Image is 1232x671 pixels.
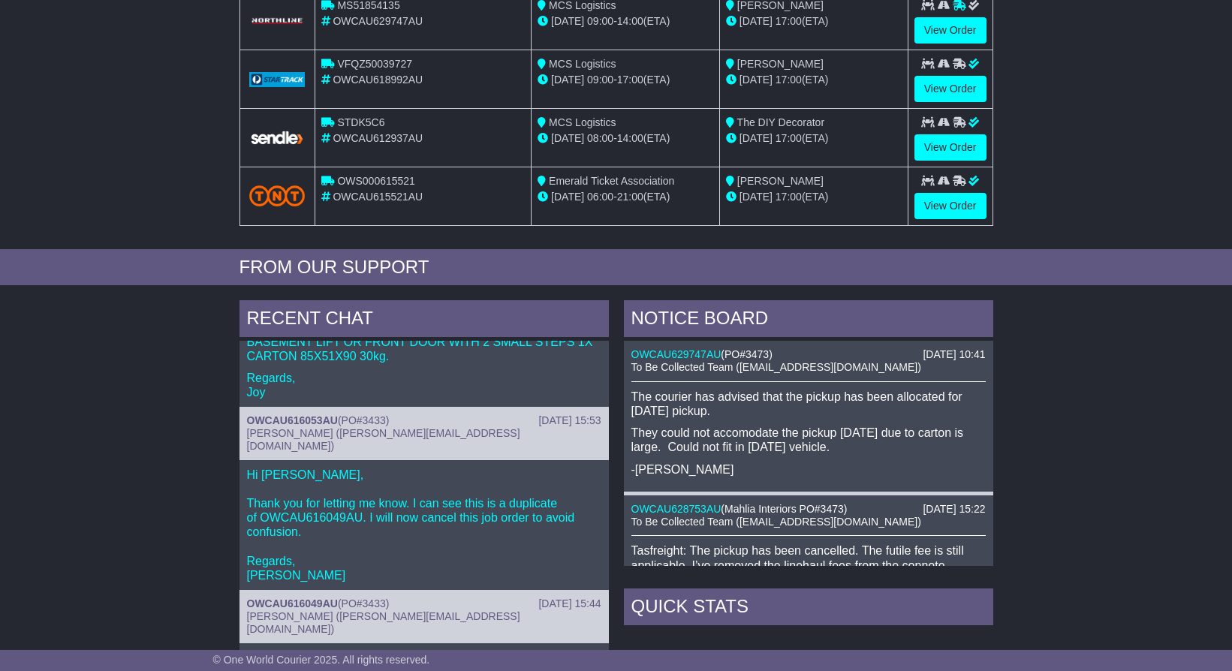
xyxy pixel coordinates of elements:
a: OWCAU616049AU [247,597,338,609]
span: [PERSON_NAME] [737,58,824,70]
div: [DATE] 15:44 [538,597,601,610]
div: - (ETA) [538,14,713,29]
div: (ETA) [726,14,902,29]
div: [DATE] 10:41 [923,348,985,361]
p: Regards, Joy [247,371,601,399]
span: PO#3473 [724,348,769,360]
a: View Order [914,134,987,161]
span: STDK5C6 [337,116,384,128]
span: [DATE] [551,191,584,203]
td: Deliveries [624,629,993,667]
p: -[PERSON_NAME] [631,462,986,477]
span: [DATE] [740,15,773,27]
span: 09:00 [587,74,613,86]
span: 14:00 [617,15,643,27]
span: The DIY Decorator [737,116,824,128]
span: OWCAU618992AU [333,74,423,86]
div: NOTICE BOARD [624,300,993,341]
a: OWCAU628753AU [631,503,721,515]
span: Mahlia Interiors PO#3473 [724,503,844,515]
div: (ETA) [726,189,902,205]
span: 06:00 [587,191,613,203]
img: GetCarrierServiceLogo [249,72,306,87]
a: View Order [914,17,987,44]
span: OWCAU612937AU [333,132,423,144]
div: (ETA) [726,131,902,146]
span: 21:00 [617,191,643,203]
p: The courier has advised that the pickup has been allocated for [DATE] pickup. [631,390,986,418]
p: Hi [PERSON_NAME], Thank you for letting me know. I can see this is a duplicate of OWCAU616049AU. ... [247,468,601,583]
img: GetCarrierServiceLogo [249,17,306,26]
span: MCS Logistics [549,58,616,70]
div: RECENT CHAT [239,300,609,341]
a: View Order [914,76,987,102]
span: © One World Courier 2025. All rights reserved. [213,654,430,666]
span: [DATE] [551,74,584,86]
span: OWCAU615521AU [333,191,423,203]
span: [DATE] [740,132,773,144]
a: View Order [914,193,987,219]
a: OWCAU629747AU [631,348,721,360]
div: ( ) [247,414,601,427]
span: 08:00 [587,132,613,144]
p: Tasfreight: The pickup has been cancelled. The futile fee is still applicable. I’ve removed the l... [631,543,986,601]
div: ( ) [631,348,986,361]
img: GetCarrierServiceLogo [249,130,306,146]
span: 17:00 [776,132,802,144]
div: FROM OUR SUPPORT [239,257,993,278]
div: (ETA) [726,72,902,88]
span: 17:00 [776,15,802,27]
div: [DATE] 15:22 [923,503,985,516]
span: [DATE] [740,191,773,203]
span: To Be Collected Team ([EMAIL_ADDRESS][DOMAIN_NAME]) [631,361,921,373]
div: Quick Stats [624,588,993,629]
span: 17:00 [776,191,802,203]
span: 17:00 [617,74,643,86]
div: - (ETA) [538,131,713,146]
span: [PERSON_NAME] ([PERSON_NAME][EMAIL_ADDRESS][DOMAIN_NAME]) [247,610,520,635]
span: [DATE] [551,15,584,27]
span: OWCAU629747AU [333,15,423,27]
span: [DATE] [551,132,584,144]
span: Emerald Ticket Association [549,175,674,187]
span: 14:00 [617,132,643,144]
span: [DATE] [740,74,773,86]
span: OWS000615521 [337,175,415,187]
div: [DATE] 15:53 [538,414,601,427]
span: 17:00 [776,74,802,86]
span: [PERSON_NAME] [737,175,824,187]
span: 09:00 [587,15,613,27]
span: [PERSON_NAME] ([PERSON_NAME][EMAIL_ADDRESS][DOMAIN_NAME]) [247,427,520,452]
span: To Be Collected Team ([EMAIL_ADDRESS][DOMAIN_NAME]) [631,516,921,528]
a: OWCAU616053AU [247,414,338,426]
div: ( ) [247,597,601,610]
span: MCS Logistics [549,116,616,128]
img: TNT_Domestic.png [249,185,306,206]
span: VFQZ50039727 [337,58,412,70]
span: PO#3433 [342,414,386,426]
div: - (ETA) [538,72,713,88]
div: ( ) [631,503,986,516]
span: PO#3433 [342,597,386,609]
p: They could not accomodate the pickup [DATE] due to carton is large. Could not fit in [DATE] vehicle. [631,426,986,454]
div: - (ETA) [538,189,713,205]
